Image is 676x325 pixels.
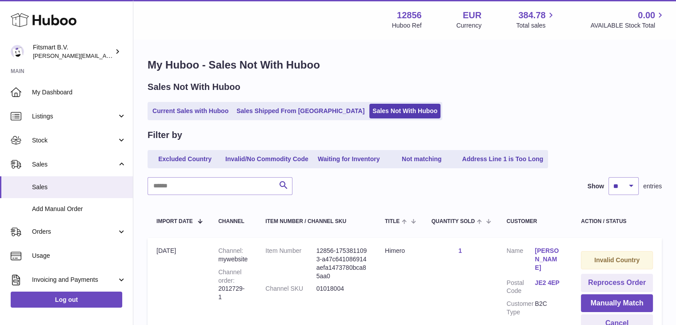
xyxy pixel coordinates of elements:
span: [PERSON_NAME][EMAIL_ADDRESS][DOMAIN_NAME] [33,52,178,59]
button: Manually Match [581,294,653,313]
dt: Channel SKU [265,284,316,293]
div: Customer [507,219,563,224]
a: JE2 4EP [535,279,563,287]
a: Log out [11,292,122,308]
span: Title [385,219,400,224]
dt: Item Number [265,247,316,280]
a: 0.00 AVAILABLE Stock Total [590,9,665,30]
span: My Dashboard [32,88,126,97]
span: entries [643,182,662,191]
div: Action / Status [581,219,653,224]
span: Total sales [516,21,556,30]
span: 384.78 [518,9,545,21]
span: Quantity Sold [432,219,475,224]
span: Add Manual Order [32,205,126,213]
div: mywebsite [218,247,248,264]
div: Fitsmart B.V. [33,43,113,60]
dd: 01018004 [316,284,367,293]
span: 0.00 [638,9,655,21]
strong: Channel [218,247,243,254]
strong: Channel order [218,268,241,284]
a: Sales Not With Huboo [369,104,440,118]
div: 2012729-1 [218,268,248,302]
span: Invoicing and Payments [32,276,117,284]
h2: Filter by [148,129,182,141]
a: Excluded Country [149,152,220,167]
dd: 12856-1753811093-a47c641086914aefa1473780bca85aa0 [316,247,367,280]
span: Orders [32,227,117,236]
h1: My Huboo - Sales Not With Huboo [148,58,662,72]
dt: Customer Type [507,300,535,317]
span: AVAILABLE Stock Total [590,21,665,30]
div: Currency [456,21,482,30]
dd: B2C [535,300,563,317]
dt: Postal Code [507,279,535,296]
a: 1 [458,247,462,254]
a: Address Line 1 is Too Long [459,152,547,167]
span: Usage [32,252,126,260]
a: Not matching [386,152,457,167]
span: Sales [32,160,117,169]
h2: Sales Not With Huboo [148,81,240,93]
div: Channel [218,219,248,224]
a: Sales Shipped From [GEOGRAPHIC_DATA] [233,104,368,118]
a: 384.78 Total sales [516,9,556,30]
a: [PERSON_NAME] [535,247,563,272]
dt: Name [507,247,535,274]
span: Listings [32,112,117,121]
label: Show [588,182,604,191]
a: Current Sales with Huboo [149,104,232,118]
span: Sales [32,183,126,191]
button: Reprocess Order [581,274,653,292]
a: Invalid/No Commodity Code [222,152,312,167]
div: Huboo Ref [392,21,422,30]
strong: 12856 [397,9,422,21]
a: Waiting for Inventory [313,152,384,167]
span: Stock [32,136,117,145]
div: Himero [385,247,414,255]
strong: Invalid Country [594,256,640,264]
div: Item Number / Channel SKU [265,219,367,224]
strong: EUR [463,9,481,21]
img: jonathan@leaderoo.com [11,45,24,58]
span: Import date [156,219,193,224]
